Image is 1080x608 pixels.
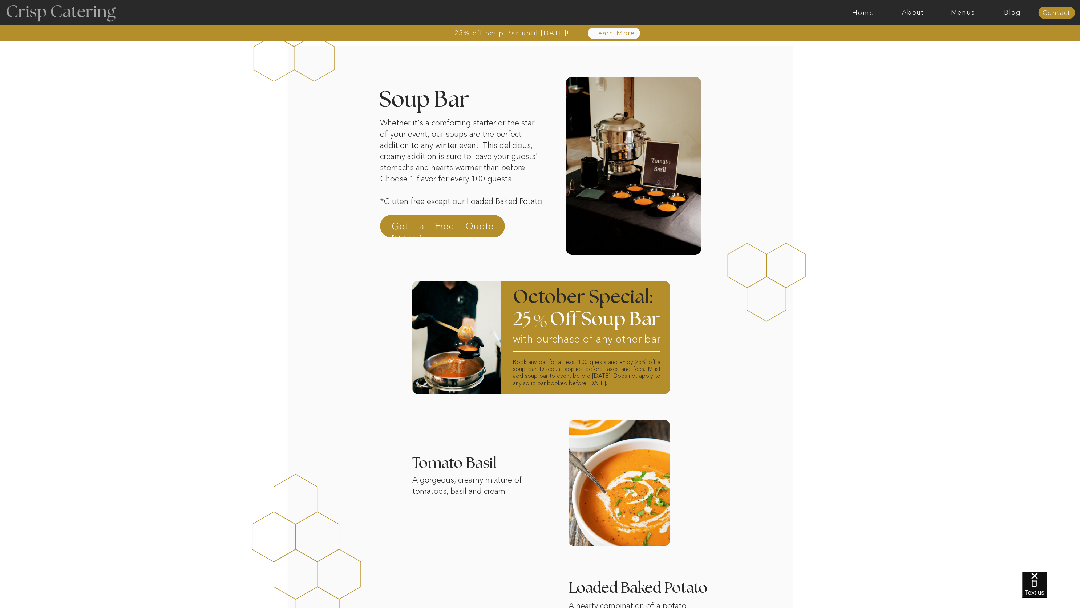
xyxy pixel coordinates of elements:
[988,9,1037,16] a: Blog
[513,359,660,390] a: Book any bar for at least 100 guests and enjoy 25% off a soup bar. Discount applies before taxes ...
[1022,572,1080,608] iframe: podium webchat widget bubble
[513,310,664,332] h2: 25 Off Soup Bar
[513,288,658,310] h2: October Special:
[379,89,519,133] h2: Soup Bar
[569,581,712,599] h3: Loaded Baked Potato
[380,117,544,219] p: Whether it's a comforting starter or the star of your event, our soups are the perfect addition t...
[578,30,652,37] a: Learn More
[888,9,938,16] a: About
[838,9,888,16] a: Home
[513,333,664,347] a: with purchase of any other bar
[938,9,988,16] a: Menus
[392,220,494,237] a: Get a Free Quote [DATE]
[1038,9,1075,17] a: Contact
[412,456,545,472] h3: Tomato Basil
[412,475,545,501] p: A gorgeous, creamy mixture of tomatoes, basil and cream
[428,29,596,37] a: 25% off Soup Bar until [DATE]!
